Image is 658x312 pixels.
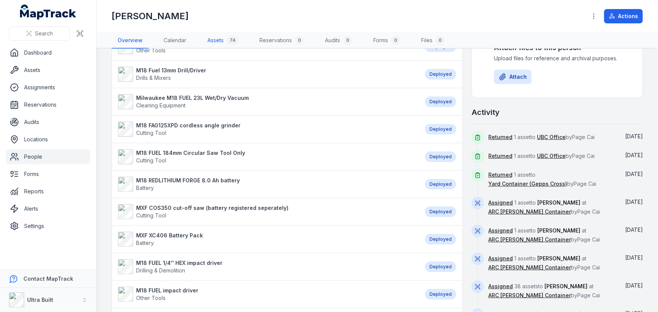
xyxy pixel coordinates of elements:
span: 38 assets to at by Page Cai [488,283,600,298]
a: Assigned [488,283,513,290]
strong: M18 FUEL 1/4'' HEX impact driver [136,259,222,267]
a: Returned [488,171,512,179]
span: Other Tools [136,47,166,54]
span: 1 asset to at by Page Cai [488,255,600,271]
a: Assignments [6,80,90,95]
a: Returned [488,152,512,160]
time: 25/07/2025, 11:18:55 am [625,282,643,289]
span: Other Tools [136,295,166,301]
a: ARC [PERSON_NAME] Container [488,292,571,299]
a: Overview [112,33,149,49]
span: Search [35,30,53,37]
a: Settings [6,219,90,234]
strong: MXF XC406 Battery Pack [136,232,203,239]
time: 19/08/2025, 1:11:08 pm [625,152,643,158]
a: Files0 [415,33,451,49]
a: M18 REDLITHIUM FORGE 8.0 Ah batteryBattery [118,177,417,192]
div: Deployed [425,69,456,80]
strong: Milwaukee M18 FUEL 23L Wet/Dry Vacuum [136,94,249,102]
strong: M18 Fuel 13mm Drill/Driver [136,67,206,74]
a: UBC Office [537,152,566,160]
a: Milwaukee M18 FUEL 23L Wet/Dry VacuumCleaning Equipment [118,94,417,109]
a: M18 Fuel 13mm Drill/DriverDrills & Mixers [118,67,417,82]
a: Reports [6,184,90,199]
span: [PERSON_NAME] [544,283,587,289]
span: 1 asset to by Page Cai [488,171,596,187]
a: Assets [6,63,90,78]
button: Search [9,26,70,41]
div: Deployed [425,151,456,162]
span: Cutting Tool [136,212,166,219]
button: Actions [604,9,643,23]
span: [DATE] [625,171,643,177]
span: Cleaning Equipment [136,102,186,109]
strong: M18 FUEL 184mm Circular Saw Tool Only [136,149,245,157]
a: M18 FUEL 184mm Circular Saw Tool OnlyCutting Tool [118,149,417,164]
a: Assigned [488,255,513,262]
div: Deployed [425,96,456,107]
strong: M18 REDLITHIUM FORGE 8.0 Ah battery [136,177,240,184]
a: M18 FUEL impact driverOther Tools [118,287,417,302]
a: Returned [488,133,512,141]
a: ARC [PERSON_NAME] Container [488,264,571,271]
div: 0 [343,36,352,45]
span: Battery [136,185,154,191]
span: [DATE] [625,226,643,233]
a: Alerts [6,201,90,216]
a: Assets74 [201,33,244,49]
span: [PERSON_NAME] [537,199,580,206]
a: Assigned [488,227,513,234]
a: MXF COS350 cut-off saw (battery registered seperately)Cutting Tool [118,204,417,219]
a: Forms0 [367,33,406,49]
span: Drilling & Demolition [136,267,185,274]
span: Cutting Tool [136,157,166,164]
span: 1 asset to at by Page Cai [488,199,600,215]
span: [DATE] [625,199,643,205]
a: MXF XC406 Battery PackBattery [118,232,417,247]
a: ARC [PERSON_NAME] Container [488,236,571,243]
strong: M18 FUEL impact driver [136,287,198,294]
div: 0 [295,36,304,45]
time: 19/08/2025, 1:01:33 pm [625,171,643,177]
time: 04/08/2025, 12:54:27 pm [625,226,643,233]
a: Reservations0 [253,33,310,49]
a: Audits [6,115,90,130]
div: Deployed [425,179,456,190]
a: Assigned [488,199,513,206]
div: 74 [227,36,238,45]
strong: MXF COS350 cut-off saw (battery registered seperately) [136,204,288,212]
strong: Ultra Built [27,297,53,303]
a: Yard Container (Gepps Cross) [488,180,567,188]
strong: Contact MapTrack [23,275,73,282]
span: 1 asset to at by Page Cai [488,227,600,243]
a: Reservations [6,97,90,112]
span: Upload files for reference and archival purposes. [494,55,621,62]
a: ARC [PERSON_NAME] Container [488,208,571,216]
a: M18 FUEL 1/4'' HEX impact driverDrilling & Demolition [118,259,417,274]
div: 0 [436,36,445,45]
a: MapTrack [20,5,77,20]
a: UBC Office [537,133,566,141]
div: Deployed [425,234,456,245]
span: 1 asset to by Page Cai [488,134,595,140]
a: M18 FAG125XPD cordless angle grinderCutting Tool [118,122,417,137]
button: Attach [494,70,532,84]
div: Deployed [425,206,456,217]
strong: M18 FAG125XPD cordless angle grinder [136,122,241,129]
h1: [PERSON_NAME] [112,10,189,22]
a: Locations [6,132,90,147]
a: Audits0 [319,33,358,49]
span: 1 asset to by Page Cai [488,153,595,159]
span: [DATE] [625,152,643,158]
a: Forms [6,167,90,182]
h2: Activity [472,107,500,118]
time: 04/08/2025, 12:47:52 pm [625,254,643,261]
div: Deployed [425,262,456,272]
a: People [6,149,90,164]
span: Cutting Tool [136,130,166,136]
span: Battery [136,240,154,246]
div: Deployed [425,289,456,300]
span: [DATE] [625,282,643,289]
time: 19/08/2025, 1:13:07 pm [625,133,643,139]
span: Drills & Mixers [136,75,171,81]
